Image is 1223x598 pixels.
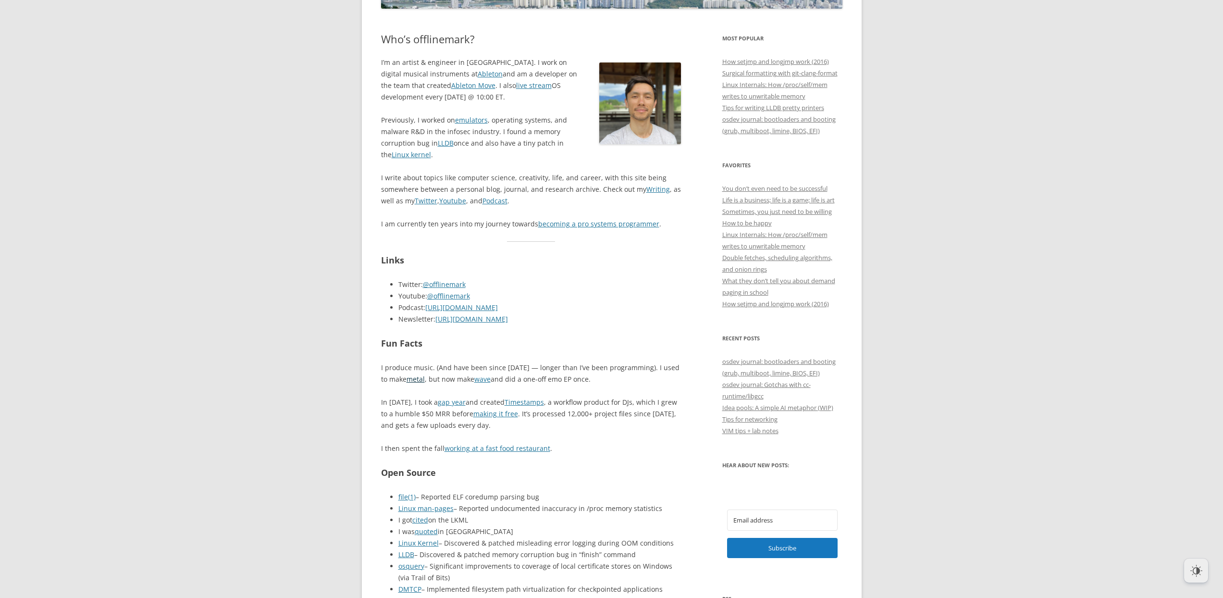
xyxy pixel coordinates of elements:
a: DMTCP [398,585,421,594]
a: What they don’t tell you about demand paging in school [722,276,835,297]
h2: Fun Facts [381,336,681,350]
a: Linux kernel [392,150,431,159]
li: Newsletter: [398,313,681,325]
a: Linux man-pages [398,504,454,513]
a: You don’t even need to be successful [722,184,828,193]
a: osdev journal: bootloaders and booting (grub, multiboot, limine, BIOS, EFI) [722,357,836,377]
input: Email address [727,510,838,531]
a: @offlinemark [427,291,470,300]
h1: Who’s offlinemark? [381,33,681,45]
a: Podcast [482,196,507,205]
a: Tips for writing LLDB pretty printers [722,103,824,112]
a: Tips for networking [722,415,778,424]
a: @offlinemark [423,280,466,289]
a: Double fetches, scheduling algorithms, and onion rings [722,253,832,274]
a: How to be happy [722,219,772,227]
a: Twitter [415,196,437,205]
a: Surgical formatting with git-clang-format [722,69,838,77]
h3: Most Popular [722,33,842,44]
li: – Discovered & patched misleading error logging during OOM conditions [398,537,681,549]
button: Subscribe [727,538,838,558]
h3: Hear about new posts: [722,460,842,471]
a: Ableton [478,69,503,78]
h2: Links [381,253,681,267]
h3: Favorites [722,160,842,171]
a: wave [474,374,491,384]
span: – Discovered & patched memory corruption bug in “finish” command [414,550,636,559]
a: Writing [646,185,670,194]
li: Youtube: [398,290,681,302]
a: osquery [398,561,424,571]
p: I produce music. (And have been since [DATE] — longer than I’ve been programming). I used to make... [381,362,681,385]
a: VIM tips + lab notes [722,426,778,435]
a: [URL][DOMAIN_NAME] [425,303,498,312]
li: Podcast: [398,302,681,313]
h2: Open Source [381,466,681,480]
p: I write about topics like computer science, creativity, life, and career, with this site being so... [381,172,681,207]
a: osdev journal: Gotchas with cc-runtime/libgcc [722,380,811,400]
a: LLDB [398,550,414,559]
a: How setjmp and longjmp work (2016) [722,299,829,308]
a: Youtube [439,196,466,205]
a: quoted [415,527,438,536]
p: I’m an artist & engineer in [GEOGRAPHIC_DATA]. I work on digital musical instruments at and am a ... [381,57,681,103]
a: Sometimes, you just need to be willing [722,207,832,216]
li: – Reported ELF coredump parsing bug [398,491,681,503]
a: Linux Internals: How /proc/self/mem writes to unwritable memory [722,80,828,100]
li: – Reported undocumented inaccuracy in /proc memory statistics [398,503,681,514]
p: Previously, I worked on , operating systems, and malware R&D in the infosec industry. I found a m... [381,114,681,161]
a: [URL][DOMAIN_NAME] [435,314,508,324]
li: I was in [GEOGRAPHIC_DATA] [398,526,681,537]
a: file(1) [398,492,416,501]
p: I then spent the fall . [381,443,681,454]
a: emulators [455,115,488,125]
a: cited [412,515,428,524]
a: making it free [473,409,518,418]
a: How setjmp and longjmp work (2016) [722,57,829,66]
a: working at a fast food restaurant [445,444,550,453]
p: I am currently ten years into my journey towards . [381,218,681,230]
a: Life is a business; life is a game; life is art [722,196,835,204]
p: In [DATE], I took a and created , a workflow product for DJs, which I grew to a humble $50 MRR be... [381,397,681,431]
a: Ableton Move [451,81,495,90]
a: Linux Internals: How /proc/self/mem writes to unwritable memory [722,230,828,250]
li: Twitter: [398,279,681,290]
a: LLDB [438,138,454,148]
li: – Significant improvements to coverage of local certificate stores on Windows (via Trail of Bits) [398,561,681,584]
a: becoming a pro systems programmer [538,219,659,228]
a: Idea pools: A simple AI metaphor (WIP) [722,403,833,412]
a: live stream [516,81,552,90]
a: Timestamps [505,398,544,407]
li: – Implemented filesystem path virtualization for checkpointed applications [398,584,681,595]
a: osdev journal: bootloaders and booting (grub, multiboot, limine, BIOS, EFI) [722,115,836,135]
li: I got on the LKML [398,514,681,526]
h3: Recent Posts [722,333,842,344]
a: gap year [438,398,466,407]
a: Linux Kernel [398,538,439,548]
a: metal [407,374,425,384]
